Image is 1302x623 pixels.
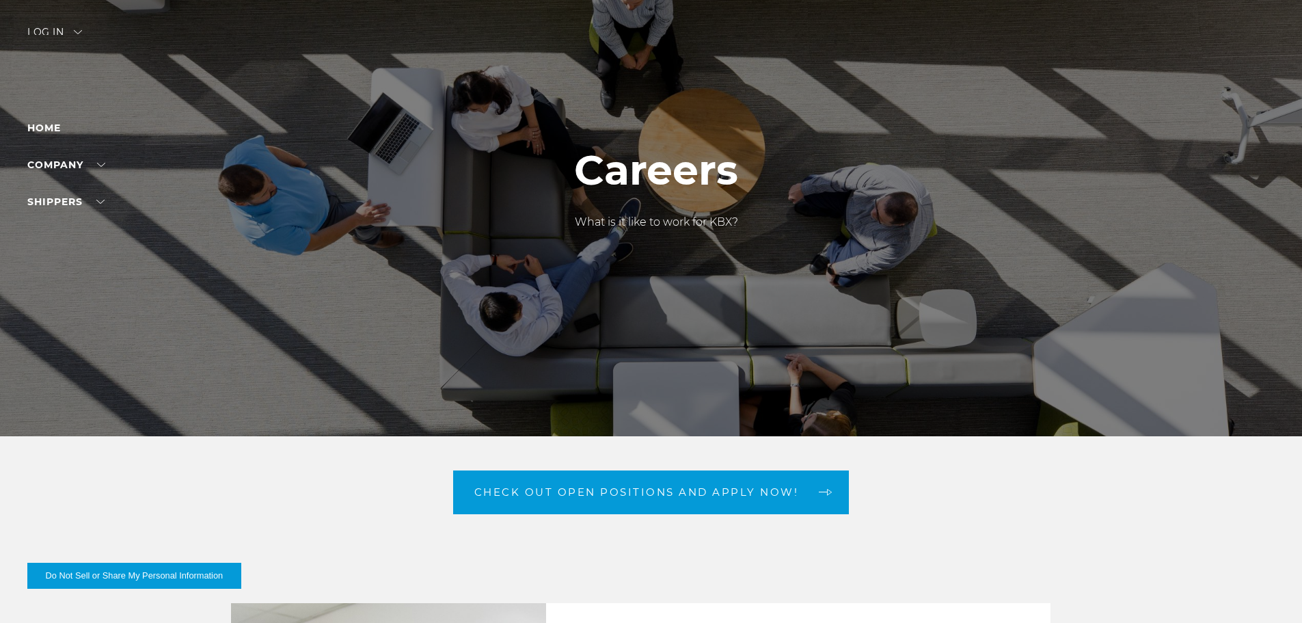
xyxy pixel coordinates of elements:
[27,122,61,134] a: Home
[453,470,850,514] a: Check out open positions and apply now! arrow arrow
[574,147,738,194] h1: Careers
[574,214,738,230] p: What is it like to work for KBX?
[27,563,241,589] button: Do Not Sell or Share My Personal Information
[74,30,82,34] img: arrow
[27,159,105,171] a: Company
[27,233,105,245] a: Carriers
[600,27,703,88] img: kbx logo
[474,487,799,497] span: Check out open positions and apply now!
[27,196,105,208] a: SHIPPERS
[27,27,82,47] div: Log in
